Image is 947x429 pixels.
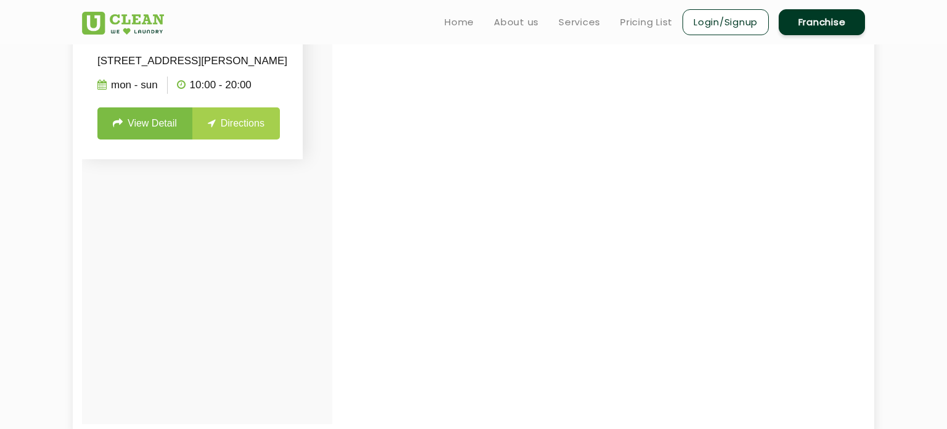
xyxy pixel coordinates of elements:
a: Login/Signup [683,9,769,35]
p: [STREET_ADDRESS][PERSON_NAME] [97,52,287,70]
a: Franchise [779,9,865,35]
a: Services [559,15,601,30]
p: 10:00 - 20:00 [177,77,252,94]
a: Directions [192,107,280,140]
a: About us [494,15,539,30]
a: Home [445,15,474,30]
p: Mon - Sun [97,77,158,94]
img: UClean Laundry and Dry Cleaning [82,12,164,35]
a: Pricing List [620,15,673,30]
a: View Detail [97,107,192,140]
